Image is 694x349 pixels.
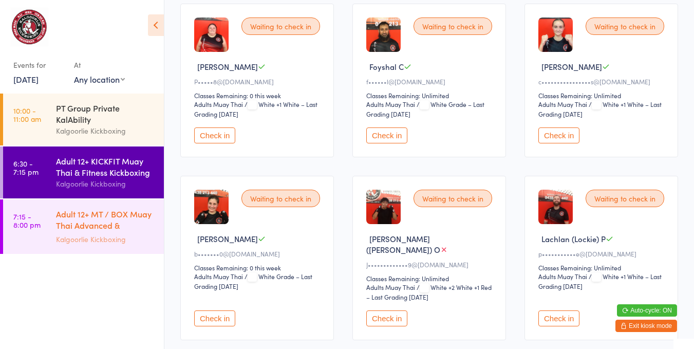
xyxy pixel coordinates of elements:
span: [PERSON_NAME] ([PERSON_NAME]) O [366,233,440,255]
div: Adults Muay Thai [194,100,243,108]
a: 6:30 -7:15 pmAdult 12+ KICKFIT Muay Thai & Fitness KickboxingKalgoorlie Kickboxing [3,146,164,198]
button: Check in [194,310,235,326]
div: Kalgoorlie Kickboxing [56,178,155,190]
img: image1750072862.png [194,190,229,224]
button: Check in [194,127,235,143]
div: Adults Muay Thai [538,100,587,108]
img: image1756205489.png [366,17,401,52]
div: Kalgoorlie Kickboxing [56,125,155,137]
a: 10:00 -11:00 amPT Group Private KalAbilityKalgoorlie Kickboxing [3,94,164,145]
div: Adults Muay Thai [366,100,415,108]
a: 7:15 -8:00 pmAdult 12+ MT / BOX Muay Thai Advanced & SPARRINGKalgoorlie Kickboxing [3,199,164,254]
img: image1742987904.png [194,17,229,52]
div: p•••••••••••e@[DOMAIN_NAME] [538,249,667,258]
button: Exit kiosk mode [615,320,677,332]
div: P•••••8@[DOMAIN_NAME] [194,77,323,86]
div: Waiting to check in [586,190,664,207]
div: Adults Muay Thai [538,272,587,281]
span: Lachlan (Lockie) P [541,233,606,244]
div: Waiting to check in [241,190,320,207]
div: Classes Remaining: 0 this week [194,263,323,272]
div: Waiting to check in [414,190,492,207]
button: Check in [538,310,579,326]
img: Kalgoorlie Kickboxing [10,8,48,46]
button: Check in [366,310,407,326]
div: Adult 12+ KICKFIT Muay Thai & Fitness Kickboxing [56,155,155,178]
time: 6:30 - 7:15 pm [13,159,39,176]
button: Check in [538,127,579,143]
div: J•••••••••••••9@[DOMAIN_NAME] [366,260,495,269]
div: c••••••••••••••••s@[DOMAIN_NAME] [538,77,667,86]
button: Auto-cycle: ON [617,304,677,317]
time: 10:00 - 11:00 am [13,106,41,123]
div: PT Group Private KalAbility [56,102,155,125]
div: f••••••l@[DOMAIN_NAME] [366,77,495,86]
div: Waiting to check in [586,17,664,35]
div: Kalgoorlie Kickboxing [56,233,155,245]
div: Classes Remaining: 0 this week [194,91,323,100]
div: Classes Remaining: Unlimited [538,263,667,272]
div: Any location [74,74,125,85]
img: image1732099010.png [538,17,573,52]
div: Adult 12+ MT / BOX Muay Thai Advanced & SPARRING [56,208,155,233]
div: Classes Remaining: Unlimited [538,91,667,100]
div: At [74,57,125,74]
div: b•••••••0@[DOMAIN_NAME] [194,249,323,258]
time: 7:15 - 8:00 pm [13,212,41,229]
div: Adults Muay Thai [366,283,415,291]
div: Waiting to check in [414,17,492,35]
div: Events for [13,57,64,74]
a: [DATE] [13,74,39,85]
button: Check in [366,127,407,143]
div: Classes Remaining: Unlimited [366,274,495,283]
span: [PERSON_NAME] [197,61,258,72]
div: Classes Remaining: Unlimited [366,91,495,100]
img: image1748949611.png [366,190,401,224]
img: image1742987872.png [538,190,573,224]
div: Adults Muay Thai [194,272,243,281]
span: Foyshal C [369,61,404,72]
span: [PERSON_NAME] [197,233,258,244]
div: Waiting to check in [241,17,320,35]
span: [PERSON_NAME] [541,61,602,72]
